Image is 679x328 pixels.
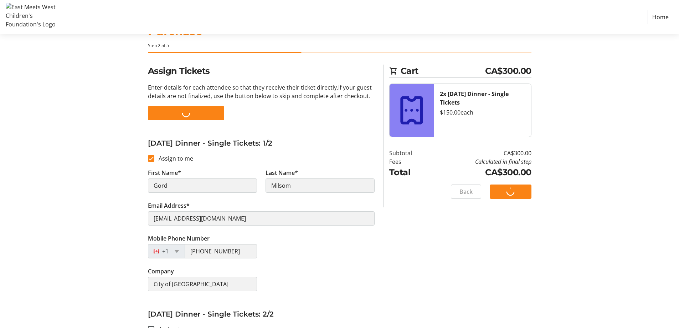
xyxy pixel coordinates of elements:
[430,157,531,166] td: Calculated in final step
[440,90,509,106] strong: 2x [DATE] Dinner - Single Tickets
[430,166,531,179] td: CA$300.00
[389,157,430,166] td: Fees
[266,168,298,177] label: Last Name*
[485,65,531,77] span: CA$300.00
[148,138,375,148] h3: [DATE] Dinner - Single Tickets: 1/2
[148,168,181,177] label: First Name*
[148,65,375,77] h2: Assign Tickets
[148,201,190,210] label: Email Address*
[6,3,56,31] img: East Meets West Children's Foundation's Logo
[148,234,210,243] label: Mobile Phone Number
[389,166,430,179] td: Total
[154,154,193,163] label: Assign to me
[648,10,673,24] a: Home
[148,42,531,49] div: Step 2 of 5
[389,149,430,157] td: Subtotal
[148,83,375,100] p: Enter details for each attendee so that they receive their ticket directly. If your guest details...
[148,309,375,319] h3: [DATE] Dinner - Single Tickets: 2/2
[148,267,174,276] label: Company
[430,149,531,157] td: CA$300.00
[185,244,257,258] input: (506) 234-5678
[401,65,485,77] span: Cart
[440,108,525,117] div: $150.00 each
